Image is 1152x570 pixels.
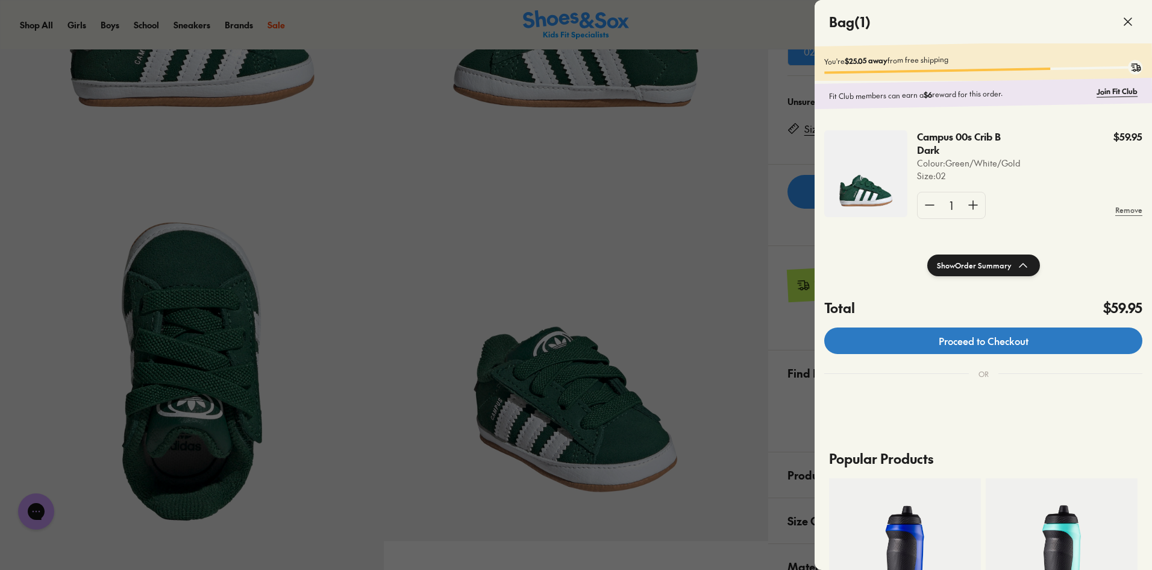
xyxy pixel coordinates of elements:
button: ShowOrder Summary [927,255,1040,276]
p: Popular Products [829,439,1138,478]
a: Join Fit Club [1097,86,1138,97]
p: Size : 02 [917,169,1025,182]
div: 1 [942,192,961,218]
button: Gorgias live chat [6,4,42,40]
p: Colour: Green/White/Gold [917,157,1025,169]
p: Campus 00s Crib B Dark [917,130,1004,157]
p: You're from free shipping [824,50,1142,66]
p: Fit Club members can earn a reward for this order. [829,86,1092,102]
p: $59.95 [1113,130,1142,144]
b: $6 [924,89,932,99]
img: 4-547296.jpg [824,130,907,217]
h4: Bag ( 1 ) [829,12,871,32]
div: OR [969,359,998,389]
a: Proceed to Checkout [824,328,1142,354]
h4: $59.95 [1103,298,1142,318]
h4: Total [824,298,855,318]
iframe: PayPal-paypal [824,404,1142,436]
b: $25.05 away [845,55,887,66]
